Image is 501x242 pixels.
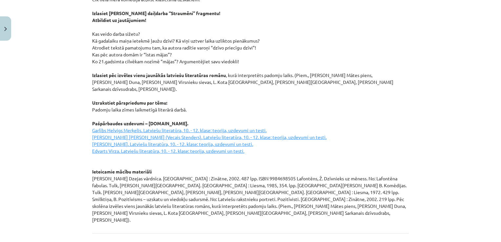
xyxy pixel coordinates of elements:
strong: Ieteicamie mācību materiāli [92,169,152,174]
strong: Pašpārbaudes uzdevumi – [DOMAIN_NAME]. [92,120,188,126]
img: icon-close-lesson-0947bae3869378f0d4975bcd49f059093ad1ed9edebbc8119c70593378902aed.svg [4,27,7,31]
strong: Atbildiet uz jautājumiem! [92,17,146,23]
u: Garlībs Helvigs Merķelis. Latviešu literatūra, 10. - 12. klase: teorija, uzdevumi un testi. [PERS... [92,127,327,154]
strong: Uzrakstiet pārspriedumu par tēmu: [92,100,167,106]
strong: Izlasiet pēc izvēles vienu jaunākās latviešu literatūras romānu [92,72,226,78]
strong: Izlasiet [PERSON_NAME] daiļdarba “Straumēni” fragmentu! [92,10,220,16]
